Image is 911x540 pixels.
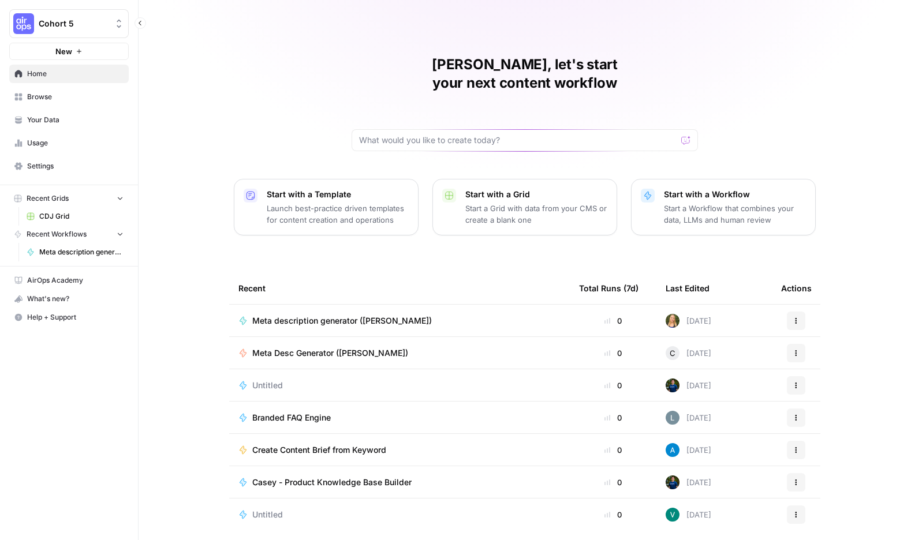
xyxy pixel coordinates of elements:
[238,315,561,327] a: Meta description generator ([PERSON_NAME])
[579,272,639,304] div: Total Runs (7d)
[666,508,711,522] div: [DATE]
[9,43,129,60] button: New
[666,443,679,457] img: o3cqybgnmipr355j8nz4zpq1mc6x
[666,411,711,425] div: [DATE]
[9,290,129,308] button: What's new?
[9,111,129,129] a: Your Data
[27,69,124,79] span: Home
[359,134,677,146] input: What would you like to create today?
[9,157,129,175] a: Settings
[27,312,124,322] span: Help + Support
[666,508,679,522] img: 935t5o3ujyg5cl1tvksx6hltjbvk
[666,272,710,304] div: Last Edited
[666,314,679,328] img: r24b6keouon8mlof60ptx1lwn1nq
[27,193,69,204] span: Recent Grids
[666,411,679,425] img: lv9aeu8m5xbjlu53qhb6bdsmtbjy
[252,315,432,327] span: Meta description generator ([PERSON_NAME])
[9,226,129,243] button: Recent Workflows
[666,443,711,457] div: [DATE]
[9,65,129,83] a: Home
[9,134,129,152] a: Usage
[238,272,561,304] div: Recent
[21,243,129,261] a: Meta description generator ([PERSON_NAME])
[252,380,283,391] span: Untitled
[9,308,129,327] button: Help + Support
[39,247,124,257] span: Meta description generator ([PERSON_NAME])
[238,509,561,520] a: Untitled
[252,412,331,423] span: Branded FAQ Engine
[9,88,129,106] a: Browse
[27,275,124,286] span: AirOps Academy
[252,347,408,359] span: Meta Desc Generator ([PERSON_NAME])
[9,271,129,290] a: AirOps Academy
[579,347,647,359] div: 0
[666,475,711,489] div: [DATE]
[10,290,128,307] div: What's new?
[666,378,711,392] div: [DATE]
[666,346,711,360] div: [DATE]
[670,347,675,359] span: C
[252,509,283,520] span: Untitled
[238,347,561,359] a: Meta Desc Generator ([PERSON_NAME])
[27,161,124,171] span: Settings
[579,315,647,327] div: 0
[352,55,698,92] h1: [PERSON_NAME], let's start your next content workflow
[579,509,647,520] div: 0
[631,179,816,235] button: Start with a WorkflowStart a Workflow that combines your data, LLMs and human review
[252,477,412,488] span: Casey - Product Knowledge Base Builder
[9,9,129,38] button: Workspace: Cohort 5
[666,475,679,489] img: 68soq3pkptmntqpesssmmm5ejrlv
[252,444,386,456] span: Create Content Brief from Keyword
[234,179,419,235] button: Start with a TemplateLaunch best-practice driven templates for content creation and operations
[267,189,409,200] p: Start with a Template
[55,46,72,57] span: New
[666,378,679,392] img: 68soq3pkptmntqpesssmmm5ejrlv
[238,412,561,423] a: Branded FAQ Engine
[27,115,124,125] span: Your Data
[27,92,124,102] span: Browse
[465,202,607,226] p: Start a Grid with data from your CMS or create a blank one
[238,477,561,488] a: Casey - Product Knowledge Base Builder
[39,18,109,29] span: Cohort 5
[579,380,647,391] div: 0
[39,211,124,222] span: CDJ Grid
[238,380,561,391] a: Untitled
[432,179,617,235] button: Start with a GridStart a Grid with data from your CMS or create a blank one
[666,314,711,328] div: [DATE]
[13,13,34,34] img: Cohort 5 Logo
[664,189,806,200] p: Start with a Workflow
[664,202,806,226] p: Start a Workflow that combines your data, LLMs and human review
[579,412,647,423] div: 0
[27,229,87,239] span: Recent Workflows
[21,207,129,226] a: CDJ Grid
[238,444,561,456] a: Create Content Brief from Keyword
[267,202,409,226] p: Launch best-practice driven templates for content creation and operations
[781,272,812,304] div: Actions
[27,138,124,148] span: Usage
[465,189,607,200] p: Start with a Grid
[9,190,129,207] button: Recent Grids
[579,444,647,456] div: 0
[579,477,647,488] div: 0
